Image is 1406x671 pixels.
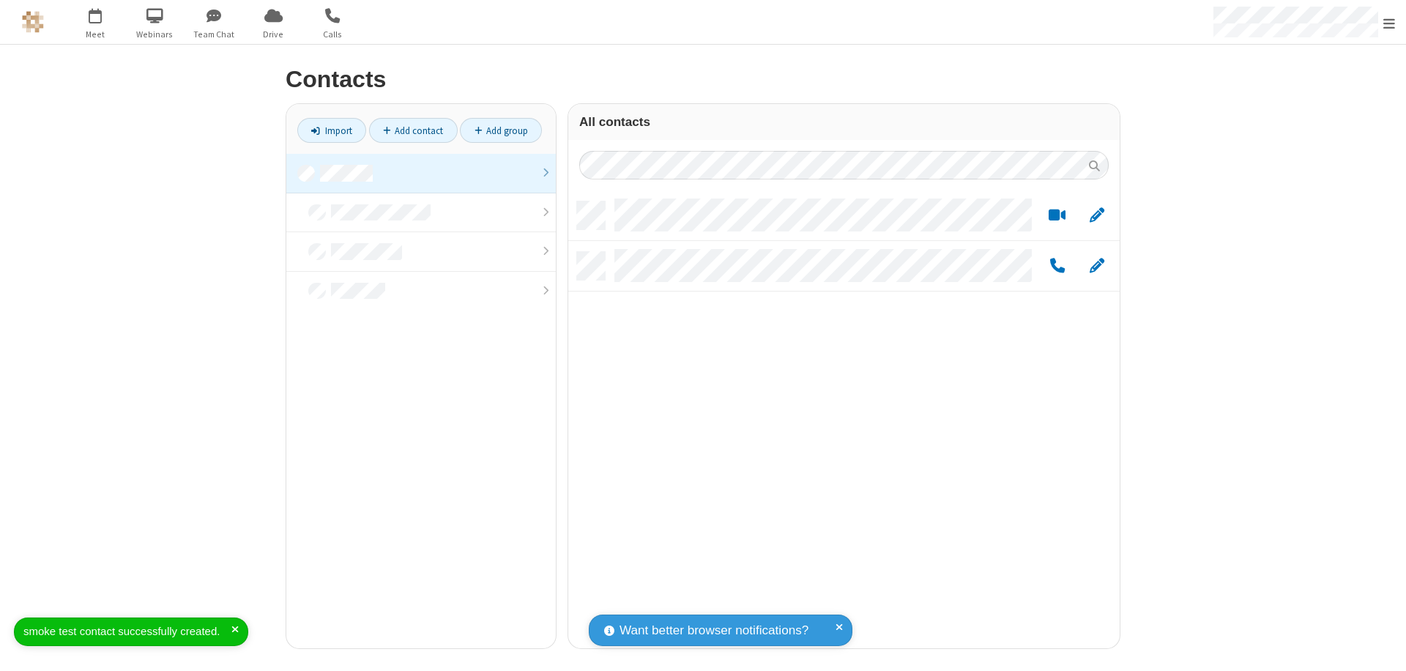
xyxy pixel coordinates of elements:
span: Calls [305,28,360,41]
span: Meet [68,28,123,41]
button: Edit [1082,257,1111,275]
a: Add group [460,118,542,143]
span: Team Chat [187,28,242,41]
h2: Contacts [286,67,1120,92]
h3: All contacts [579,115,1109,129]
a: Add contact [369,118,458,143]
span: Want better browser notifications? [620,621,808,640]
button: Edit [1082,207,1111,225]
button: Start a video meeting [1043,207,1071,225]
span: Drive [246,28,301,41]
div: grid [568,190,1120,648]
iframe: Chat [1369,633,1395,661]
span: Webinars [127,28,182,41]
button: Call by phone [1043,257,1071,275]
img: QA Selenium DO NOT DELETE OR CHANGE [22,11,44,33]
a: Import [297,118,366,143]
div: smoke test contact successfully created. [23,623,231,640]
